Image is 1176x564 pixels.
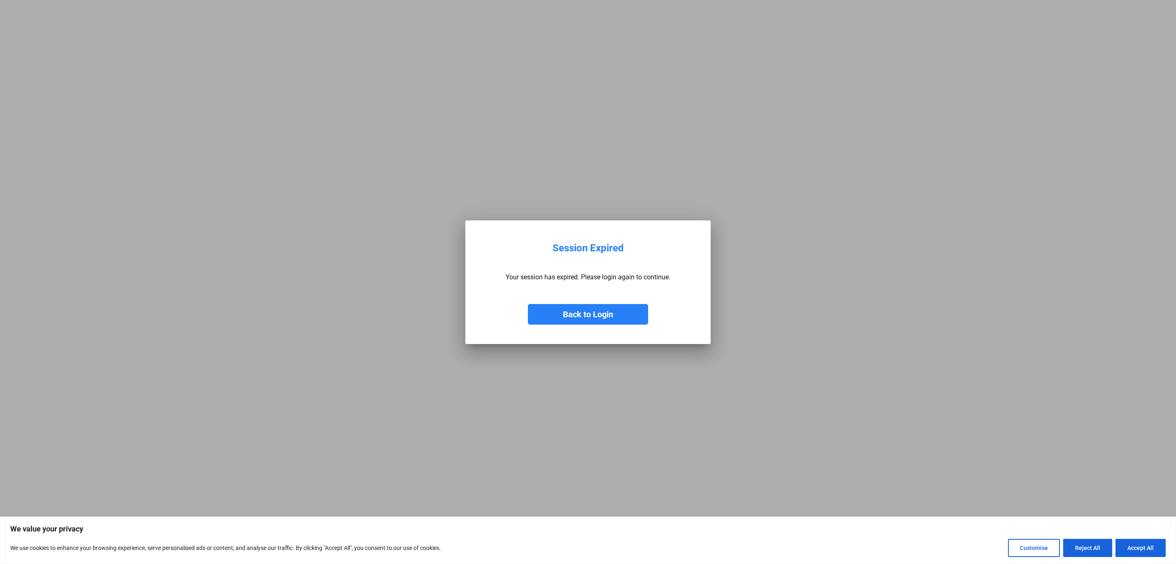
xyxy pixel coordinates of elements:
p: We use cookies to enhance your browsing experience, serve personalised ads or content, and analys... [10,543,441,553]
button: Accept All [1115,539,1166,557]
p: We value your privacy [10,524,1166,534]
div: Session Expired [553,242,624,254]
p: Your session has expired. Please login again to continue. [506,273,670,281]
button: Reject All [1063,539,1112,557]
button: Customise [1008,539,1060,557]
button: Back to Login [528,304,648,325]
